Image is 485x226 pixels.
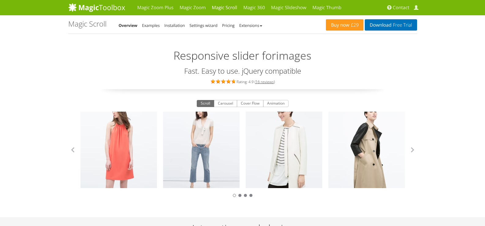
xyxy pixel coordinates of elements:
span: Contact [393,5,409,11]
a: Buy now£29 [326,19,364,31]
h3: Fast. Easy to use. jQuery compatible [68,67,417,75]
button: Scroll [197,100,214,107]
h2: Responsive slider for [68,42,417,64]
a: 16 reviews [256,79,274,84]
span: images [276,48,312,64]
button: Animation [263,100,289,107]
a: Settings wizard [189,23,218,28]
h1: Magic Scroll [68,20,106,28]
button: Carousel [214,100,237,107]
span: £29 [349,23,359,28]
img: MagicToolbox.com - Image tools for your website [68,3,125,12]
div: Rating: 4.9 ( ) [68,78,417,85]
a: Pricing [222,23,235,28]
a: Overview [119,23,138,28]
button: Cover Flow [237,100,263,107]
span: Free Trial [391,23,412,28]
a: Installation [164,23,185,28]
a: Extensions [239,23,262,28]
a: Examples [142,23,160,28]
a: DownloadFree Trial [365,19,417,31]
